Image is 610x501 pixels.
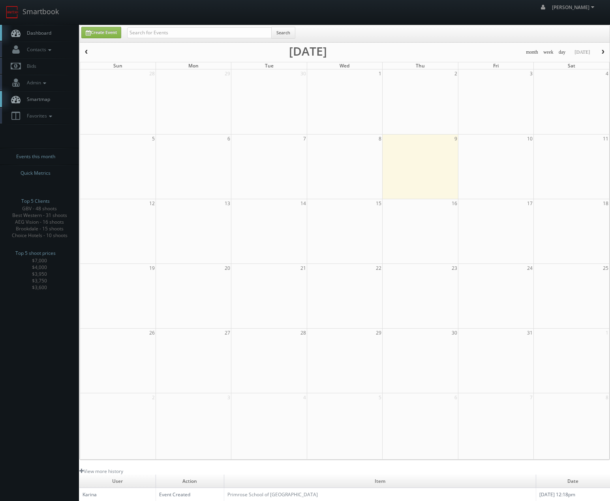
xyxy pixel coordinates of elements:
span: 12 [148,199,156,208]
span: Top 5 shoot prices [15,249,56,257]
span: Fri [493,62,499,69]
span: 24 [526,264,533,272]
span: 28 [148,69,156,78]
td: Item [224,475,536,488]
span: Admin [23,79,48,86]
span: 28 [300,329,307,337]
span: 6 [227,135,231,143]
span: 19 [148,264,156,272]
span: 3 [227,393,231,402]
button: Search [271,27,295,39]
span: 31 [526,329,533,337]
h2: [DATE] [289,47,327,55]
span: Dashboard [23,30,51,36]
span: Tue [265,62,274,69]
td: Action [156,475,224,488]
span: 18 [602,199,609,208]
span: 16 [451,199,458,208]
span: 7 [529,393,533,402]
button: [DATE] [572,47,593,57]
span: 8 [378,135,382,143]
span: 3 [529,69,533,78]
span: 4 [605,69,609,78]
span: 11 [602,135,609,143]
span: Mon [188,62,199,69]
span: 14 [300,199,307,208]
a: Primrose School of [GEOGRAPHIC_DATA] [227,491,318,498]
span: 21 [300,264,307,272]
span: 30 [451,329,458,337]
span: Wed [340,62,349,69]
span: 29 [224,69,231,78]
span: 7 [302,135,307,143]
button: week [541,47,556,57]
img: smartbook-logo.png [6,6,19,19]
span: 27 [224,329,231,337]
span: Top 5 Clients [21,197,50,205]
button: day [556,47,569,57]
span: [PERSON_NAME] [552,4,597,11]
span: 22 [375,264,382,272]
span: 9 [454,135,458,143]
span: 1 [605,329,609,337]
span: Bids [23,63,36,69]
span: 1 [378,69,382,78]
span: 5 [151,135,156,143]
span: 6 [454,393,458,402]
td: Date [536,475,610,488]
span: 17 [526,199,533,208]
span: Sun [113,62,122,69]
input: Search for Events [127,27,272,38]
button: month [523,47,541,57]
td: User [79,475,156,488]
span: Smartmap [23,96,50,103]
span: Sat [568,62,575,69]
span: Contacts [23,46,53,53]
a: View more history [79,468,123,475]
span: 25 [602,264,609,272]
span: Thu [416,62,425,69]
span: 15 [375,199,382,208]
span: Favorites [23,112,54,119]
span: 29 [375,329,382,337]
span: 2 [454,69,458,78]
span: 20 [224,264,231,272]
span: 23 [451,264,458,272]
span: 30 [300,69,307,78]
span: Quick Metrics [21,169,51,177]
span: 4 [302,393,307,402]
span: 10 [526,135,533,143]
span: 13 [224,199,231,208]
span: 8 [605,393,609,402]
span: 2 [151,393,156,402]
span: 26 [148,329,156,337]
span: Events this month [16,153,55,161]
a: Create Event [81,27,121,38]
span: 5 [378,393,382,402]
